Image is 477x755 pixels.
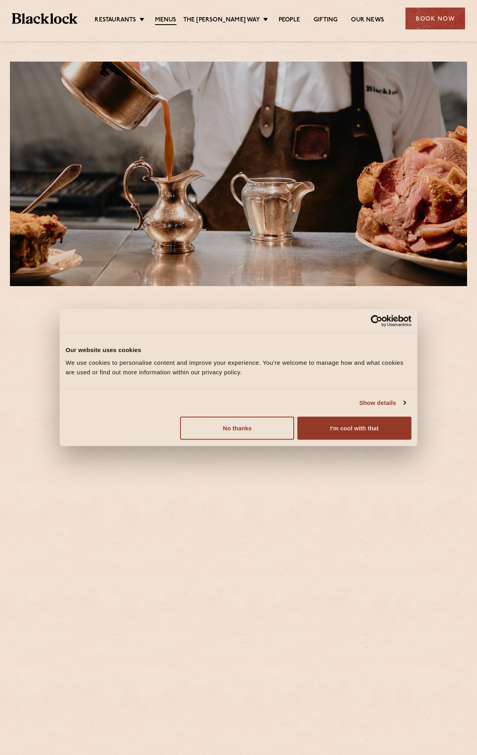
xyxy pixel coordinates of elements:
[297,416,411,439] button: I'm cool with that
[66,358,411,377] div: We use cookies to personalise content and improve your experience. You're welcome to manage how a...
[183,16,260,24] a: The [PERSON_NAME] Way
[405,8,465,29] div: Book Now
[342,315,411,327] a: Usercentrics Cookiebot - opens in a new window
[314,16,337,24] a: Gifting
[95,16,136,24] a: Restaurants
[12,13,78,24] img: BL_Textured_Logo-footer-cropped.svg
[351,16,384,24] a: Our News
[180,416,294,439] button: No thanks
[155,16,176,25] a: Menus
[279,16,300,24] a: People
[359,398,405,408] a: Show details
[66,345,411,355] div: Our website uses cookies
